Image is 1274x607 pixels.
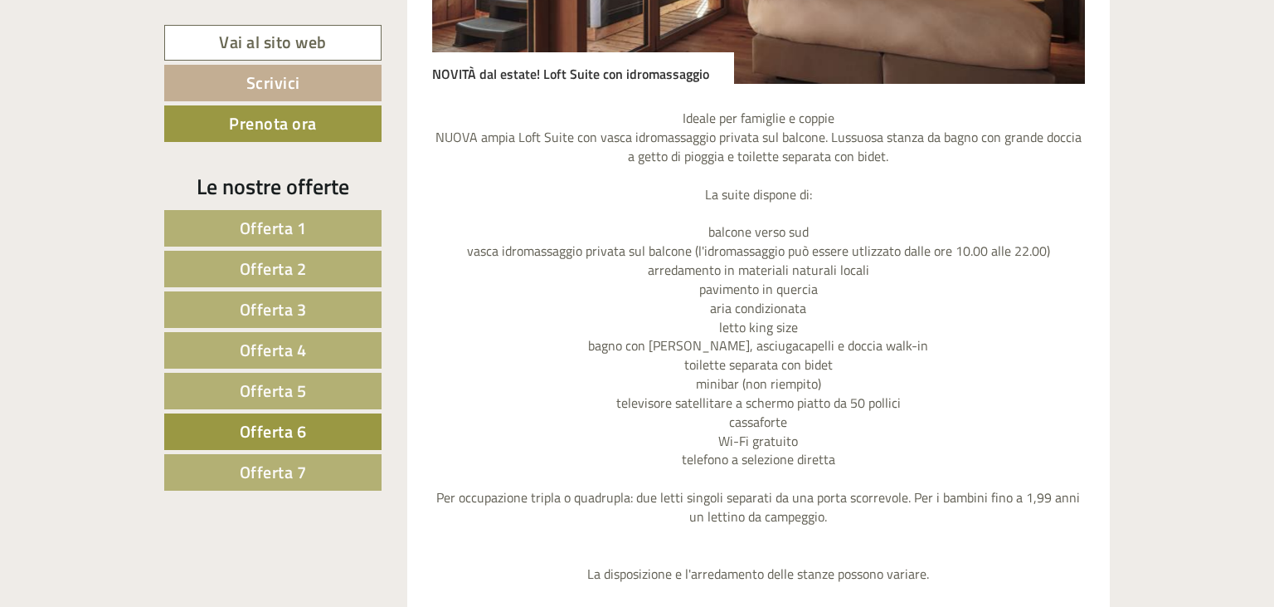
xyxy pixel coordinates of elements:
span: Offerta 5 [240,378,307,404]
a: Vai al sito web [164,25,382,61]
p: Ideale per famiglie e coppie NUOVA ampia Loft Suite con vasca idromassaggio privata sul balcone. ... [432,109,1086,583]
span: Offerta 6 [240,419,307,444]
span: Offerta 4 [240,337,307,363]
a: Scrivici [164,65,382,101]
span: Offerta 2 [240,256,307,281]
div: NOVITÀ dal estate! Loft Suite con idromassaggio [432,52,734,84]
span: Offerta 3 [240,296,307,322]
span: Offerta 1 [240,215,307,241]
div: Le nostre offerte [164,171,382,202]
a: Prenota ora [164,105,382,142]
span: Offerta 7 [240,459,307,485]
